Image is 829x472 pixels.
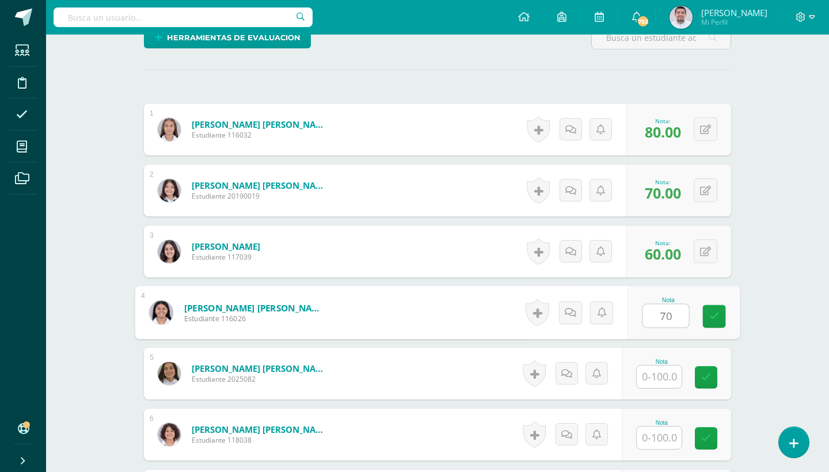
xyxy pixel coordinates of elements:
[670,6,693,29] img: 128a2339fae2614ebf483c496f84f6fa.png
[192,252,260,262] span: Estudiante 117039
[192,363,330,374] a: [PERSON_NAME] [PERSON_NAME]
[645,122,681,142] span: 80.00
[144,26,311,48] a: Herramientas de evaluación
[637,15,649,28] span: 752
[167,27,301,48] span: Herramientas de evaluación
[192,241,260,252] a: [PERSON_NAME]
[636,359,687,365] div: Nota
[184,302,326,314] a: [PERSON_NAME] [PERSON_NAME]
[158,179,181,202] img: be83ceff49518bc212f1d06ca4fc5403.png
[645,239,681,247] div: Nota:
[637,427,682,449] input: 0-100.0
[645,178,681,186] div: Nota:
[192,130,330,140] span: Estudiante 116032
[592,26,731,49] input: Busca un estudiante aquí...
[192,119,330,130] a: [PERSON_NAME] [PERSON_NAME]
[645,117,681,125] div: Nota:
[54,7,313,27] input: Busca un usuario...
[158,118,181,141] img: 28dd4e63c3518b6e25859966076f847b.png
[149,300,173,324] img: 25323e85a8684fbf1213318e59cfe66a.png
[184,314,326,324] span: Estudiante 116026
[158,423,181,446] img: a99d00385d093e80fe1d7da0671f99f4.png
[701,7,767,18] span: [PERSON_NAME]
[642,297,695,303] div: Nota
[645,244,681,264] span: 60.00
[701,17,767,27] span: Mi Perfil
[636,420,687,426] div: Nota
[643,304,689,328] input: 0-100.0
[158,240,181,263] img: 80fbdba08885c5270303ba382656f13f.png
[645,183,681,203] span: 70.00
[192,191,330,201] span: Estudiante 20190019
[192,424,330,435] a: [PERSON_NAME] [PERSON_NAME]
[158,362,181,385] img: 2b0db3a5f052b0a80fec213c8d99bcd6.png
[637,366,682,388] input: 0-100.0
[192,435,330,445] span: Estudiante 118038
[192,180,330,191] a: [PERSON_NAME] [PERSON_NAME]
[192,374,330,384] span: Estudiante 2025082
